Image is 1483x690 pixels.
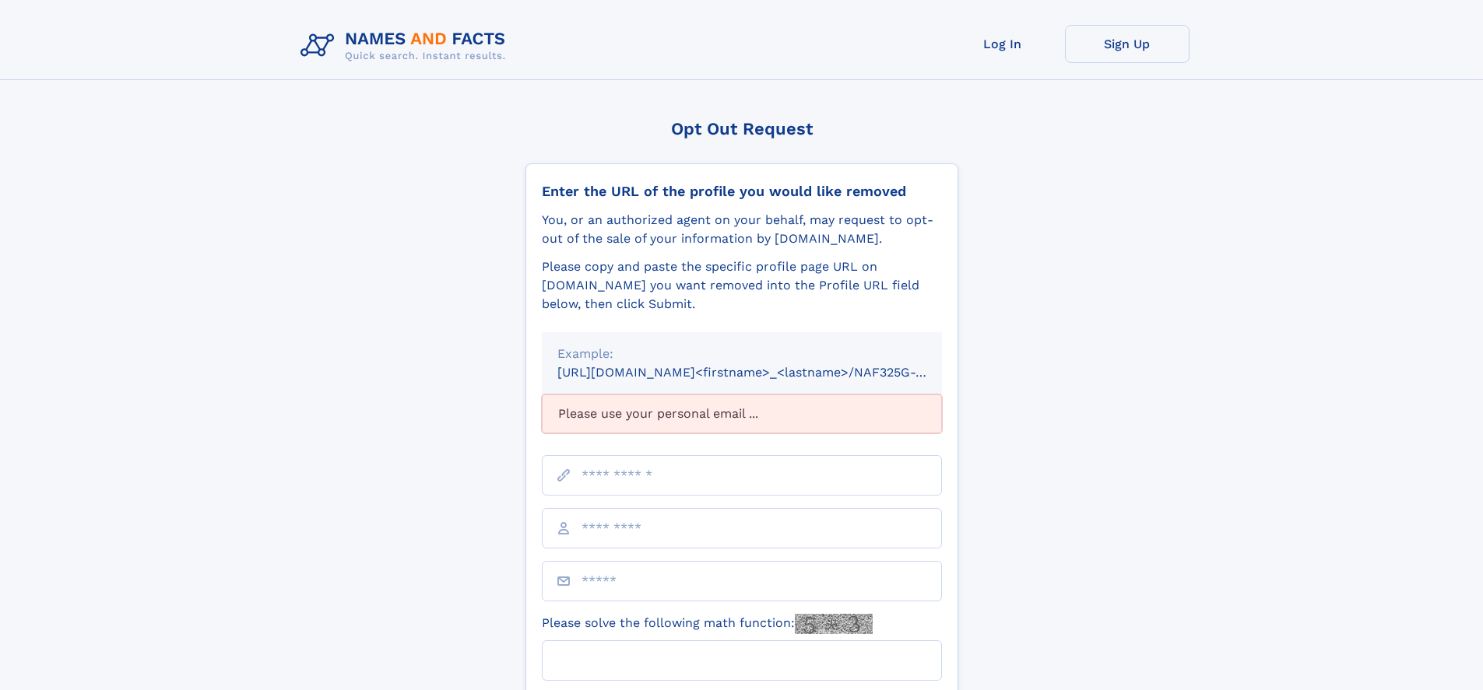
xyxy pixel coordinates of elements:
div: You, or an authorized agent on your behalf, may request to opt-out of the sale of your informatio... [542,211,942,248]
img: Logo Names and Facts [294,25,518,67]
div: Enter the URL of the profile you would like removed [542,183,942,200]
div: Please use your personal email ... [542,394,942,433]
a: Log In [940,25,1065,63]
small: [URL][DOMAIN_NAME]<firstname>_<lastname>/NAF325G-xxxxxxxx [557,365,972,380]
label: Please solve the following math function: [542,614,873,634]
div: Example: [557,345,926,363]
div: Please copy and paste the specific profile page URL on [DOMAIN_NAME] you want removed into the Pr... [542,257,942,313]
div: Opt Out Request [525,119,958,138]
a: Sign Up [1065,25,1190,63]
